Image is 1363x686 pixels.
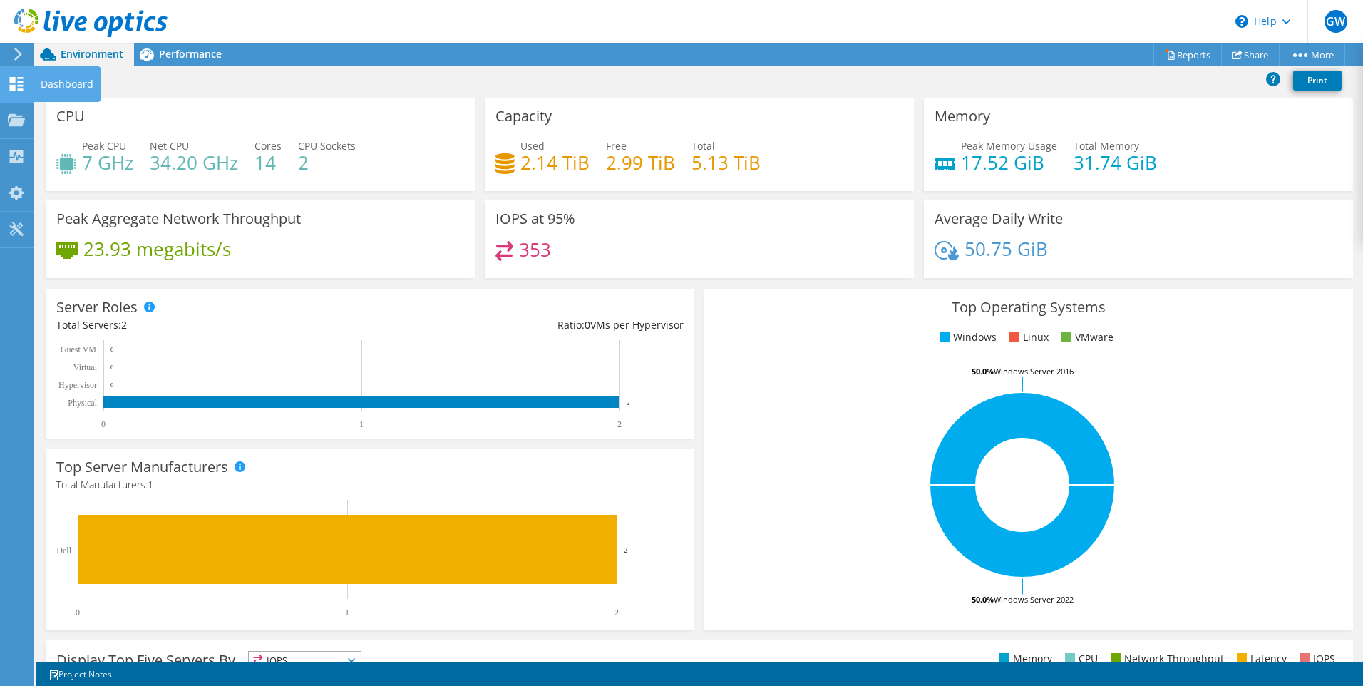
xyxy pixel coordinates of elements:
text: 0 [110,382,114,389]
h3: Top Operating Systems [715,300,1342,315]
svg: \n [1235,15,1248,28]
h4: Total Manufacturers: [56,477,684,493]
h4: 34.20 GHz [150,155,238,170]
h4: 2.14 TiB [520,155,590,170]
span: Total [691,139,715,153]
div: Ratio: VMs per Hypervisor [370,317,684,333]
text: 1 [345,608,349,618]
a: Project Notes [38,665,122,683]
text: 2 [627,399,630,406]
a: Reports [1153,43,1222,66]
li: Linux [1006,329,1049,345]
tspan: 50.0% [972,594,994,605]
h3: Top Server Manufacturers [56,459,228,475]
h4: 14 [254,155,282,170]
li: CPU [1061,651,1098,667]
span: Used [520,139,545,153]
text: Hypervisor [58,380,97,390]
span: Performance [159,47,222,61]
span: Peak Memory Usage [961,139,1057,153]
li: Network Throughput [1107,651,1224,667]
text: Physical [68,398,97,408]
h3: CPU [56,108,85,124]
h3: Peak Aggregate Network Throughput [56,211,301,227]
h4: 17.52 GiB [961,155,1057,170]
text: Guest VM [61,344,96,354]
h3: IOPS at 95% [495,211,575,227]
text: 2 [617,419,622,429]
text: 1 [359,419,364,429]
li: Windows [936,329,997,345]
tspan: 50.0% [972,366,994,377]
tspan: Windows Server 2022 [994,594,1074,605]
h3: Average Daily Write [935,211,1063,227]
a: Print [1293,71,1342,91]
text: 0 [110,346,114,353]
span: Free [606,139,627,153]
h3: Capacity [495,108,552,124]
div: Dashboard [34,66,101,102]
span: Cores [254,139,282,153]
h4: 2 [298,155,356,170]
h3: Server Roles [56,300,138,315]
span: Peak CPU [82,139,126,153]
h4: 2.99 TiB [606,155,675,170]
h4: 7 GHz [82,155,133,170]
li: Memory [996,651,1052,667]
span: 1 [148,478,153,491]
li: IOPS [1296,651,1335,667]
text: 2 [614,608,619,618]
li: Latency [1233,651,1287,667]
span: Total Memory [1074,139,1139,153]
span: 2 [121,318,127,332]
span: Environment [61,47,123,61]
h4: 5.13 TiB [691,155,761,170]
h3: Memory [935,108,990,124]
h4: 23.93 megabits/s [83,241,231,257]
div: Total Servers: [56,317,370,333]
a: More [1279,43,1345,66]
text: Dell [56,546,71,556]
tspan: Windows Server 2016 [994,366,1074,377]
span: CPU Sockets [298,139,356,153]
text: 2 [624,546,628,554]
span: Net CPU [150,139,189,153]
h4: 31.74 GiB [1074,155,1157,170]
span: GW [1325,10,1347,33]
text: 0 [110,364,114,371]
text: 0 [76,608,80,618]
a: Share [1221,43,1280,66]
text: 0 [101,419,106,429]
text: Virtual [73,362,98,372]
span: IOPS [249,652,361,669]
h4: 50.75 GiB [965,241,1048,257]
h4: 353 [519,242,551,257]
span: 0 [585,318,590,332]
li: VMware [1058,329,1113,345]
